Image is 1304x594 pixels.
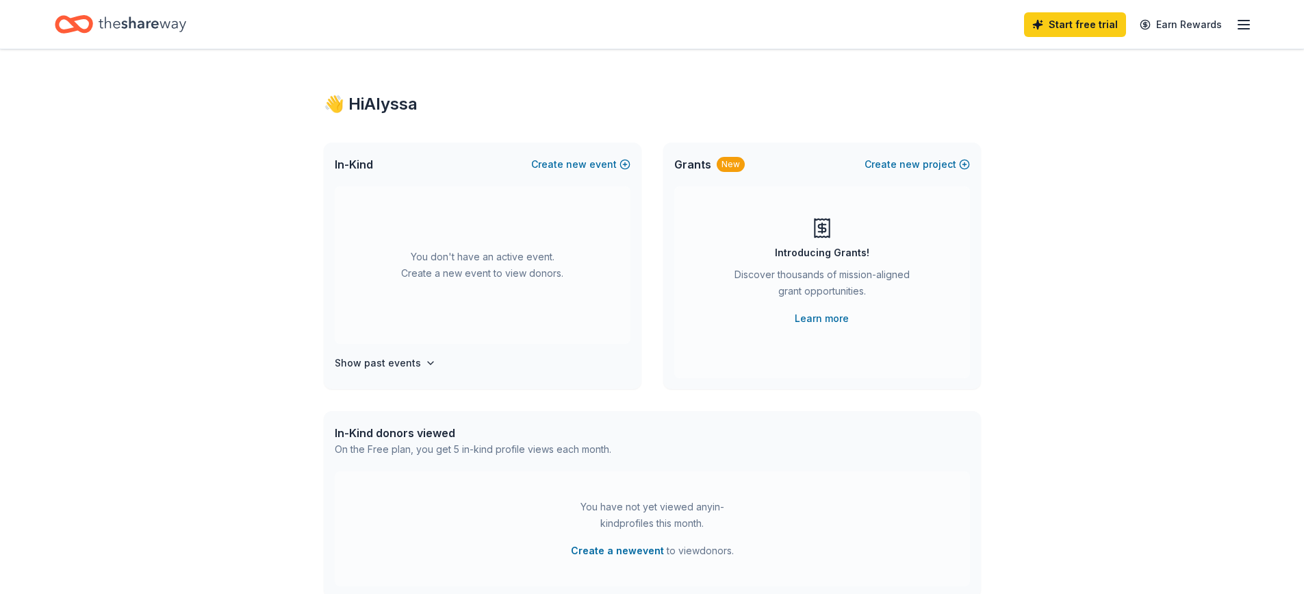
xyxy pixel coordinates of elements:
[531,156,630,173] button: Createnewevent
[1024,12,1126,37] a: Start free trial
[335,156,373,173] span: In-Kind
[566,156,587,173] span: new
[55,8,186,40] a: Home
[335,355,436,371] button: Show past events
[717,157,745,172] div: New
[335,425,611,441] div: In-Kind donors viewed
[567,499,738,532] div: You have not yet viewed any in-kind profiles this month.
[335,186,630,344] div: You don't have an active event. Create a new event to view donors.
[865,156,970,173] button: Createnewproject
[795,310,849,327] a: Learn more
[571,543,734,559] span: to view donors .
[335,441,611,458] div: On the Free plan, you get 5 in-kind profile views each month.
[335,355,421,371] h4: Show past events
[1132,12,1230,37] a: Earn Rewards
[674,156,711,173] span: Grants
[324,93,981,115] div: 👋 Hi Alyssa
[571,543,664,559] button: Create a newevent
[899,156,920,173] span: new
[729,267,915,305] div: Discover thousands of mission-aligned grant opportunities.
[775,245,869,261] div: Introducing Grants!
